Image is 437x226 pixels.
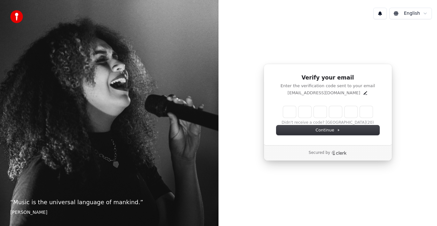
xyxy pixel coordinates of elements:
p: “ Music is the universal language of mankind. ” [10,198,208,207]
input: Enter verification code [283,106,385,118]
a: Clerk logo [331,151,347,155]
p: [EMAIL_ADDRESS][DOMAIN_NAME] [288,90,360,96]
button: Edit [363,90,368,96]
p: Secured by [309,150,330,155]
span: Continue [315,127,340,133]
button: Continue [276,125,379,135]
h1: Verify your email [276,74,379,82]
img: youka [10,10,23,23]
p: Enter the verification code sent to your email [276,83,379,89]
footer: [PERSON_NAME] [10,209,208,216]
